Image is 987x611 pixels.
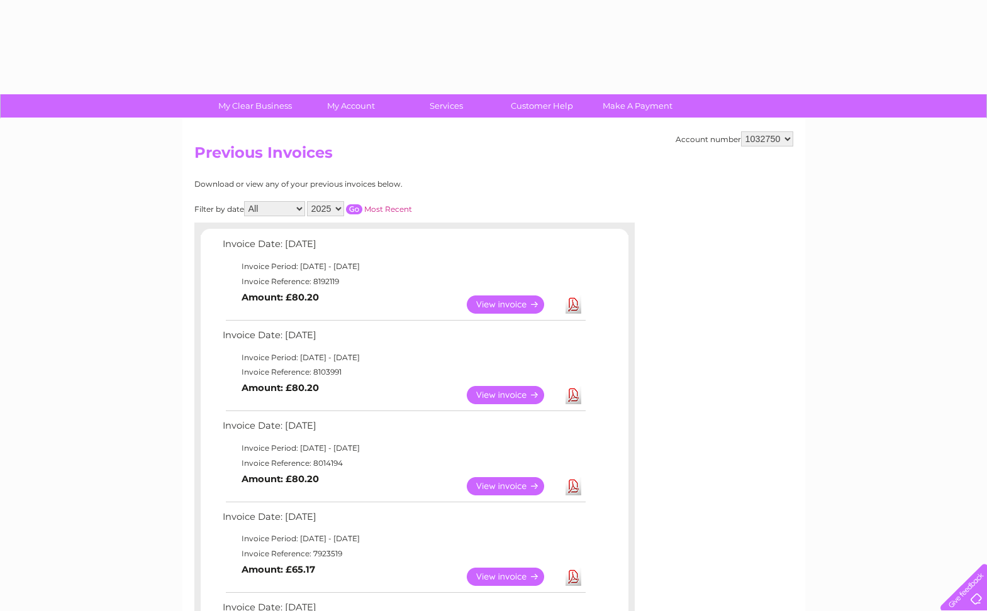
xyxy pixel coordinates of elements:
td: Invoice Reference: 8103991 [220,365,588,380]
a: Download [566,477,581,495]
b: Amount: £80.20 [242,292,319,303]
a: My Clear Business [203,94,307,118]
b: Amount: £80.20 [242,382,319,394]
td: Invoice Date: [DATE] [220,417,588,441]
td: Invoice Date: [DATE] [220,327,588,350]
td: Invoice Reference: 7923519 [220,546,588,561]
a: Download [566,386,581,404]
a: Download [566,295,581,314]
a: Most Recent [364,204,412,214]
h2: Previous Invoices [194,144,793,168]
td: Invoice Reference: 8014194 [220,456,588,471]
a: Customer Help [490,94,594,118]
td: Invoice Date: [DATE] [220,236,588,259]
b: Amount: £65.17 [242,564,315,575]
a: View [467,295,559,314]
td: Invoice Reference: 8192119 [220,274,588,289]
td: Invoice Period: [DATE] - [DATE] [220,531,588,546]
a: Make A Payment [586,94,689,118]
a: Download [566,568,581,586]
td: Invoice Period: [DATE] - [DATE] [220,259,588,274]
td: Invoice Period: [DATE] - [DATE] [220,441,588,456]
td: Invoice Date: [DATE] [220,509,588,532]
a: View [467,386,559,404]
a: View [467,568,559,586]
b: Amount: £80.20 [242,473,319,485]
a: Services [394,94,498,118]
td: Invoice Period: [DATE] - [DATE] [220,350,588,365]
a: View [467,477,559,495]
div: Filter by date [194,201,525,216]
a: My Account [299,94,403,118]
div: Download or view any of your previous invoices below. [194,180,525,189]
div: Account number [676,131,793,146]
